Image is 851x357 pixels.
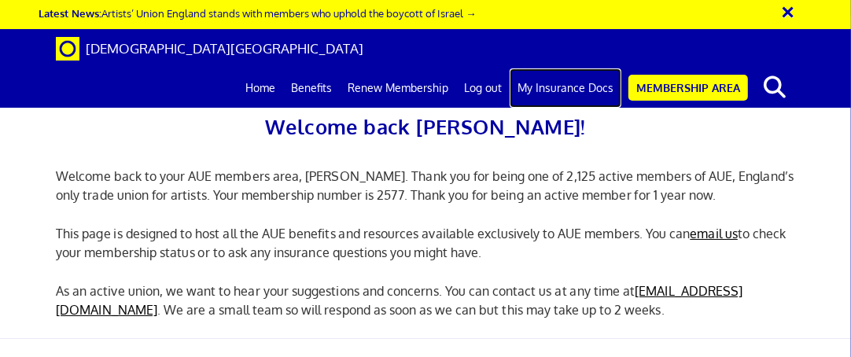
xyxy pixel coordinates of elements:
a: [EMAIL_ADDRESS][DOMAIN_NAME] [56,283,743,318]
a: Brand [DEMOGRAPHIC_DATA][GEOGRAPHIC_DATA] [44,29,375,68]
p: As an active union, we want to hear your suggestions and concerns. You can contact us at any time... [44,282,807,319]
a: Membership Area [628,75,748,101]
a: My Insurance Docs [510,68,621,108]
a: Renew Membership [340,68,456,108]
a: Log out [456,68,510,108]
button: search [751,71,799,104]
strong: Latest News: [39,6,102,20]
a: Latest News:Artists’ Union England stands with members who uphold the boycott of Israel → [39,6,477,20]
a: Home [238,68,283,108]
p: Welcome back to your AUE members area, [PERSON_NAME]. Thank you for being one of 2,125 active mem... [44,167,807,204]
a: Benefits [283,68,340,108]
a: email us [691,226,739,241]
p: This page is designed to host all the AUE benefits and resources available exclusively to AUE mem... [44,224,807,262]
h2: Welcome back [PERSON_NAME]! [44,110,807,143]
span: [DEMOGRAPHIC_DATA][GEOGRAPHIC_DATA] [86,40,363,57]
